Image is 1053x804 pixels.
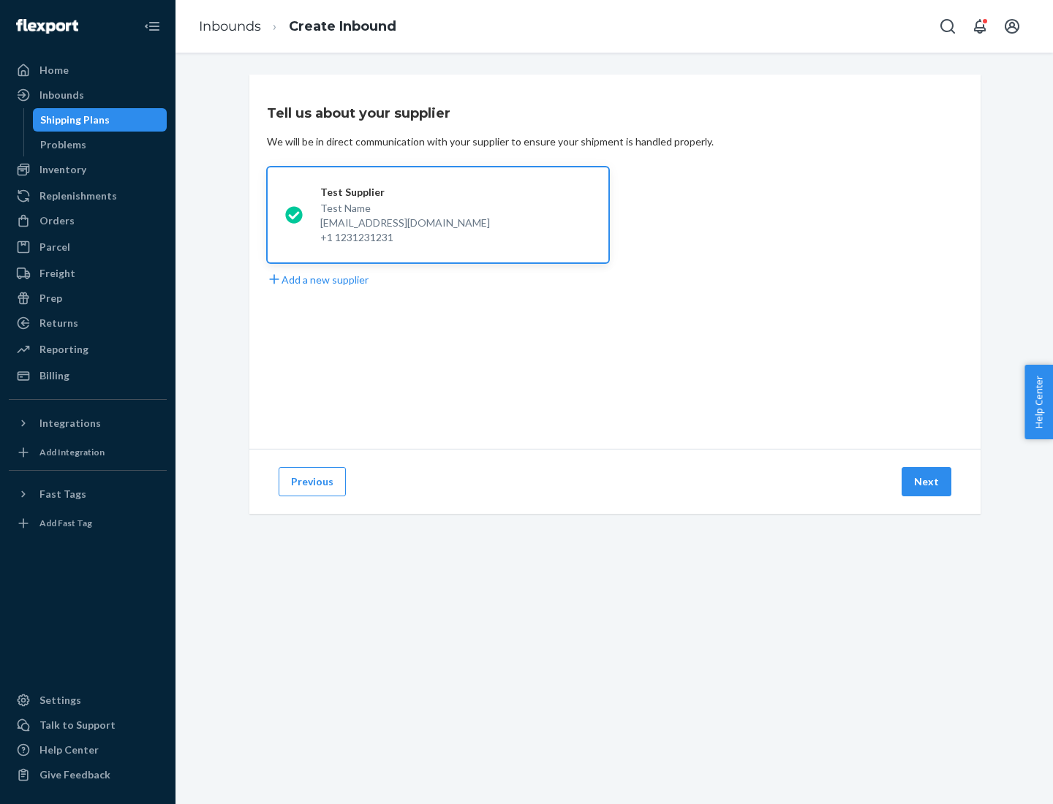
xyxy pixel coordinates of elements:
a: Problems [33,133,167,156]
div: Freight [39,266,75,281]
button: Integrations [9,412,167,435]
a: Settings [9,689,167,712]
a: Inventory [9,158,167,181]
div: Give Feedback [39,767,110,782]
button: Close Navigation [137,12,167,41]
div: We will be in direct communication with your supplier to ensure your shipment is handled properly. [267,134,714,149]
div: Fast Tags [39,487,86,501]
a: Returns [9,311,167,335]
div: Home [39,63,69,77]
div: Talk to Support [39,718,116,732]
div: Inbounds [39,88,84,102]
div: Billing [39,368,69,383]
button: Fast Tags [9,482,167,506]
a: Parcel [9,235,167,259]
button: Give Feedback [9,763,167,786]
div: Replenishments [39,189,117,203]
ol: breadcrumbs [187,5,408,48]
a: Home [9,58,167,82]
button: Open account menu [997,12,1027,41]
a: Replenishments [9,184,167,208]
a: Add Fast Tag [9,512,167,535]
a: Orders [9,209,167,232]
div: Add Integration [39,446,105,458]
a: Freight [9,262,167,285]
button: Next [902,467,951,496]
div: Shipping Plans [40,113,110,127]
div: Prep [39,291,62,306]
div: Returns [39,316,78,330]
button: Open Search Box [933,12,962,41]
button: Help Center [1024,365,1053,439]
a: Shipping Plans [33,108,167,132]
a: Reporting [9,338,167,361]
div: Add Fast Tag [39,517,92,529]
div: Help Center [39,743,99,757]
img: Flexport logo [16,19,78,34]
div: Parcel [39,240,70,254]
div: Settings [39,693,81,708]
div: Reporting [39,342,88,357]
div: Problems [40,137,86,152]
a: Inbounds [199,18,261,34]
button: Add a new supplier [267,272,369,287]
button: Open notifications [965,12,994,41]
h3: Tell us about your supplier [267,104,450,123]
div: Integrations [39,416,101,431]
div: Orders [39,213,75,228]
a: Talk to Support [9,713,167,737]
button: Previous [279,467,346,496]
a: Add Integration [9,441,167,464]
a: Help Center [9,738,167,762]
a: Create Inbound [289,18,396,34]
a: Prep [9,287,167,310]
div: Inventory [39,162,86,177]
a: Billing [9,364,167,387]
a: Inbounds [9,83,167,107]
